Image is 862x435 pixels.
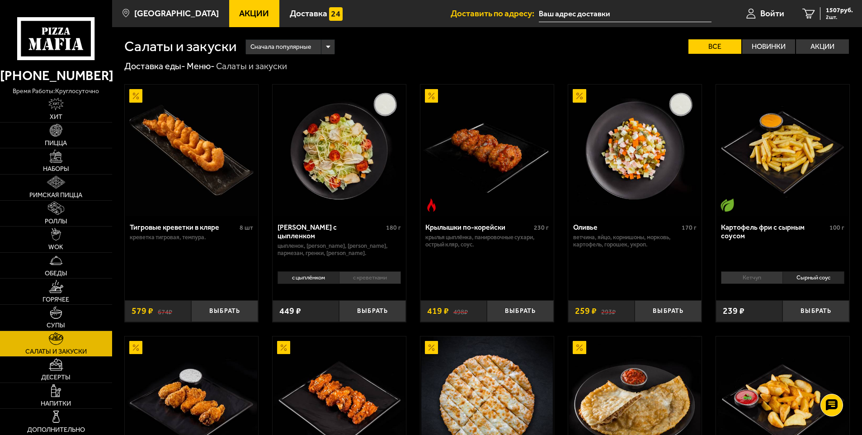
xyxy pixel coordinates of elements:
a: Меню- [187,61,215,71]
a: АкционныйОстрое блюдоКрылышки по-корейски [420,85,554,216]
label: Новинки [742,39,795,54]
div: 0 [716,268,849,293]
img: Картофель фри с сырным соусом [717,85,848,216]
img: Акционный [573,89,586,103]
button: Выбрать [191,300,258,322]
span: 2 шт. [826,14,853,20]
span: Наборы [43,166,69,172]
span: WOK [48,244,63,251]
span: Роллы [45,218,67,225]
a: АкционныйОливье [568,85,702,216]
a: Вегетарианское блюдоКартофель фри с сырным соусом [716,85,849,216]
span: Дополнительно [27,427,85,433]
p: крылья цыплёнка, панировочные сухари, острый кляр, соус. [425,234,549,248]
span: 1507 руб. [826,7,853,14]
span: Войти [760,9,784,18]
img: Тигровые креветки в кляре [126,85,257,216]
img: 15daf4d41897b9f0e9f617042186c801.svg [329,7,343,21]
span: [GEOGRAPHIC_DATA] [134,9,219,18]
img: Акционный [129,341,143,355]
img: Крылышки по-корейски [421,85,553,216]
img: Вегетарианское блюдо [721,199,734,212]
a: Салат Цезарь с цыпленком [273,85,406,216]
span: Хит [50,114,62,120]
span: Напитки [41,401,71,407]
img: Акционный [425,341,438,355]
span: Десерты [41,374,71,381]
h1: Салаты и закуски [124,39,236,54]
label: Акции [796,39,849,54]
s: 674 ₽ [158,307,172,316]
img: Оливье [569,85,701,216]
div: 0 [273,268,406,293]
span: 8 шт [240,224,253,232]
span: Пицца [45,140,67,147]
span: 100 г [829,224,844,232]
img: Акционный [573,341,586,355]
div: Крылышки по-корейски [425,223,532,232]
span: Обеды [45,270,67,277]
span: Салаты и закуски [25,349,87,355]
span: 449 ₽ [279,307,301,316]
span: 579 ₽ [132,307,153,316]
button: Выбрать [487,300,554,322]
span: Доставка [290,9,327,18]
span: Горячее [42,297,69,303]
button: Выбрать [339,300,406,322]
img: Акционный [277,341,291,355]
span: 419 ₽ [427,307,449,316]
span: Римская пицца [29,192,82,199]
span: 230 г [534,224,549,232]
p: креветка тигровая, темпура. [130,234,253,241]
span: 180 г [386,224,401,232]
li: с креветками [339,271,401,284]
li: Кетчуп [721,271,782,284]
s: 293 ₽ [601,307,616,316]
button: Выбрать [782,300,849,322]
label: Все [688,39,741,54]
span: 239 ₽ [723,307,744,316]
img: Акционный [129,89,143,103]
span: Акции [239,9,269,18]
div: Картофель фри с сырным соусом [721,223,827,240]
p: ветчина, яйцо, корнишоны, морковь, картофель, горошек, укроп. [573,234,697,248]
li: с цыплёнком [278,271,339,284]
img: Салат Цезарь с цыпленком [273,85,405,216]
div: [PERSON_NAME] с цыпленком [278,223,384,240]
span: Сначала популярные [250,38,311,56]
span: Супы [47,322,65,329]
span: 170 г [682,224,697,232]
a: АкционныйТигровые креветки в кляре [125,85,258,216]
img: Острое блюдо [425,199,438,212]
s: 498 ₽ [453,307,468,316]
div: Салаты и закуски [216,61,287,72]
a: Доставка еды- [124,61,185,71]
p: цыпленок, [PERSON_NAME], [PERSON_NAME], пармезан, гренки, [PERSON_NAME]. [278,242,401,257]
img: Акционный [425,89,438,103]
div: Тигровые креветки в кляре [130,223,237,232]
span: 259 ₽ [575,307,597,316]
span: Доставить по адресу: [451,9,539,18]
li: Сырный соус [782,271,844,284]
button: Выбрать [635,300,702,322]
div: Оливье [573,223,679,232]
input: Ваш адрес доставки [539,5,711,22]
